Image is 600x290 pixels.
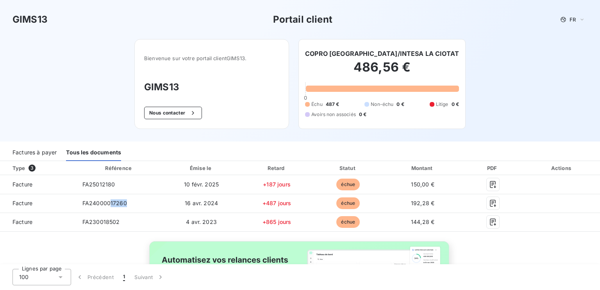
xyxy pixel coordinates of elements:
div: Statut [314,164,382,172]
div: Type [8,164,75,172]
span: Non-échu [371,101,393,108]
span: Facture [6,181,70,188]
span: +487 jours [262,200,291,206]
span: 4 avr. 2023 [186,218,217,225]
span: 0 € [359,111,366,118]
span: FA230018502 [82,218,120,225]
h2: 486,56 € [305,59,459,83]
div: Montant [385,164,461,172]
span: FA24000017260 [82,200,127,206]
span: 0 [304,95,307,101]
h6: COPRO [GEOGRAPHIC_DATA]/INTESA LA CIOTAT [305,49,459,58]
span: échue [336,179,360,190]
span: FR [570,16,576,23]
span: Avoirs non associés [311,111,356,118]
span: Échu [311,101,323,108]
span: +865 jours [262,218,291,225]
div: Retard [242,164,311,172]
div: Actions [525,164,598,172]
button: Suivant [130,269,169,285]
span: Litige [436,101,448,108]
span: Facture [6,199,70,207]
span: 3 [29,165,36,172]
div: PDF [464,164,522,172]
div: Factures à payer [12,145,57,161]
span: échue [336,216,360,228]
button: Précédent [71,269,118,285]
span: 150,00 € [411,181,434,188]
span: échue [336,197,360,209]
span: 0 € [396,101,404,108]
span: Facture [6,218,70,226]
button: Nous contacter [144,107,202,119]
span: 487 € [326,101,339,108]
span: +187 jours [263,181,291,188]
span: 10 févr. 2025 [184,181,219,188]
h3: GIMS13 [12,13,48,27]
span: 144,28 € [411,218,434,225]
div: Émise le [164,164,239,172]
span: 1 [123,273,125,281]
span: 16 avr. 2024 [185,200,218,206]
span: 0 € [452,101,459,108]
h3: GIMS13 [144,80,279,94]
button: 1 [118,269,130,285]
div: Référence [105,165,132,171]
span: 192,28 € [411,200,434,206]
span: Bienvenue sur votre portail client GIMS13 . [144,55,279,61]
span: FA25012180 [82,181,115,188]
div: Tous les documents [66,145,121,161]
span: 100 [19,273,29,281]
h3: Portail client [273,13,332,27]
